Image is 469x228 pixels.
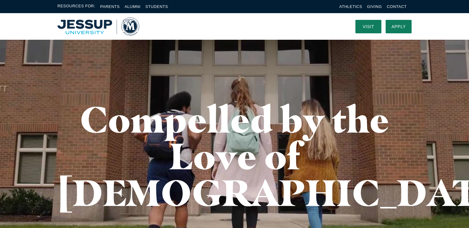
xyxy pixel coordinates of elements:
[57,17,139,36] img: Multnomah University Logo
[57,3,95,10] span: Resources For:
[386,20,412,33] a: Apply
[145,4,168,9] a: Students
[57,101,412,211] h1: Compelled by the Love of [DEMOGRAPHIC_DATA]
[57,17,139,36] a: Home
[367,4,382,9] a: Giving
[339,4,362,9] a: Athletics
[355,20,381,33] a: Visit
[125,4,140,9] a: Alumni
[387,4,407,9] a: Contact
[100,4,120,9] a: Parents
